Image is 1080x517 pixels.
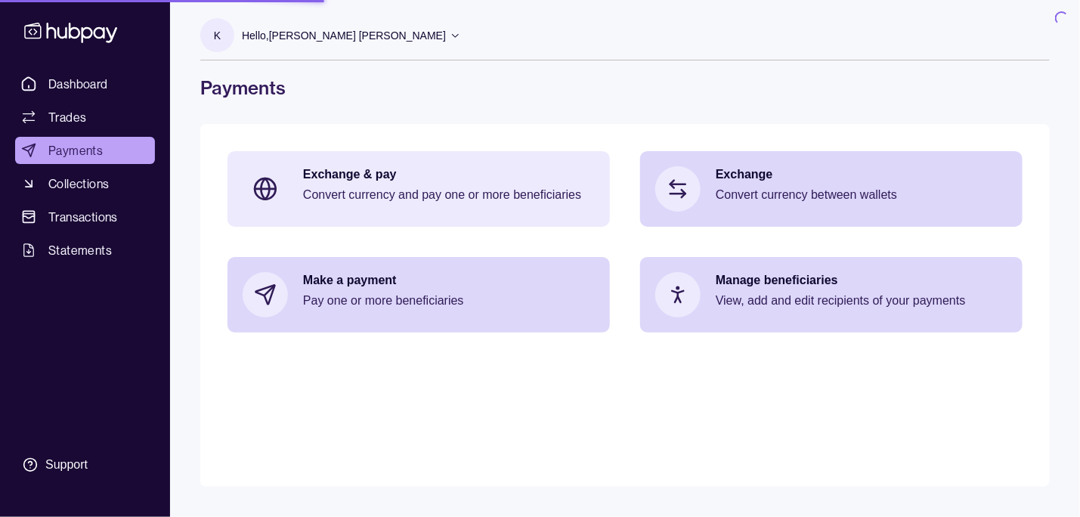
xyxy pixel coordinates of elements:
p: Pay one or more beneficiaries [303,293,595,309]
span: Statements [48,241,112,259]
p: Convert currency between wallets [716,187,1007,203]
span: Trades [48,108,86,126]
a: Statements [15,237,155,264]
span: Transactions [48,208,118,226]
p: Convert currency and pay one or more beneficiaries [303,187,595,203]
div: Support [45,457,88,473]
p: Make a payment [303,272,595,289]
a: Transactions [15,203,155,231]
a: Make a paymentPay one or more beneficiaries [227,257,610,333]
a: Support [15,449,155,481]
span: Payments [48,141,103,159]
h1: Payments [200,76,1050,100]
a: Payments [15,137,155,164]
span: Collections [48,175,109,193]
a: Exchange & payConvert currency and pay one or more beneficiaries [227,151,610,227]
a: Collections [15,170,155,197]
a: Dashboard [15,70,155,98]
p: K [214,27,221,44]
a: Trades [15,104,155,131]
span: Dashboard [48,75,108,93]
a: Manage beneficiariesView, add and edit recipients of your payments [640,257,1023,333]
a: ExchangeConvert currency between wallets [640,151,1023,227]
p: Hello, [PERSON_NAME] [PERSON_NAME] [242,27,446,44]
p: View, add and edit recipients of your payments [716,293,1007,309]
p: Exchange & pay [303,166,595,183]
p: Manage beneficiaries [716,272,1007,289]
p: Exchange [716,166,1007,183]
